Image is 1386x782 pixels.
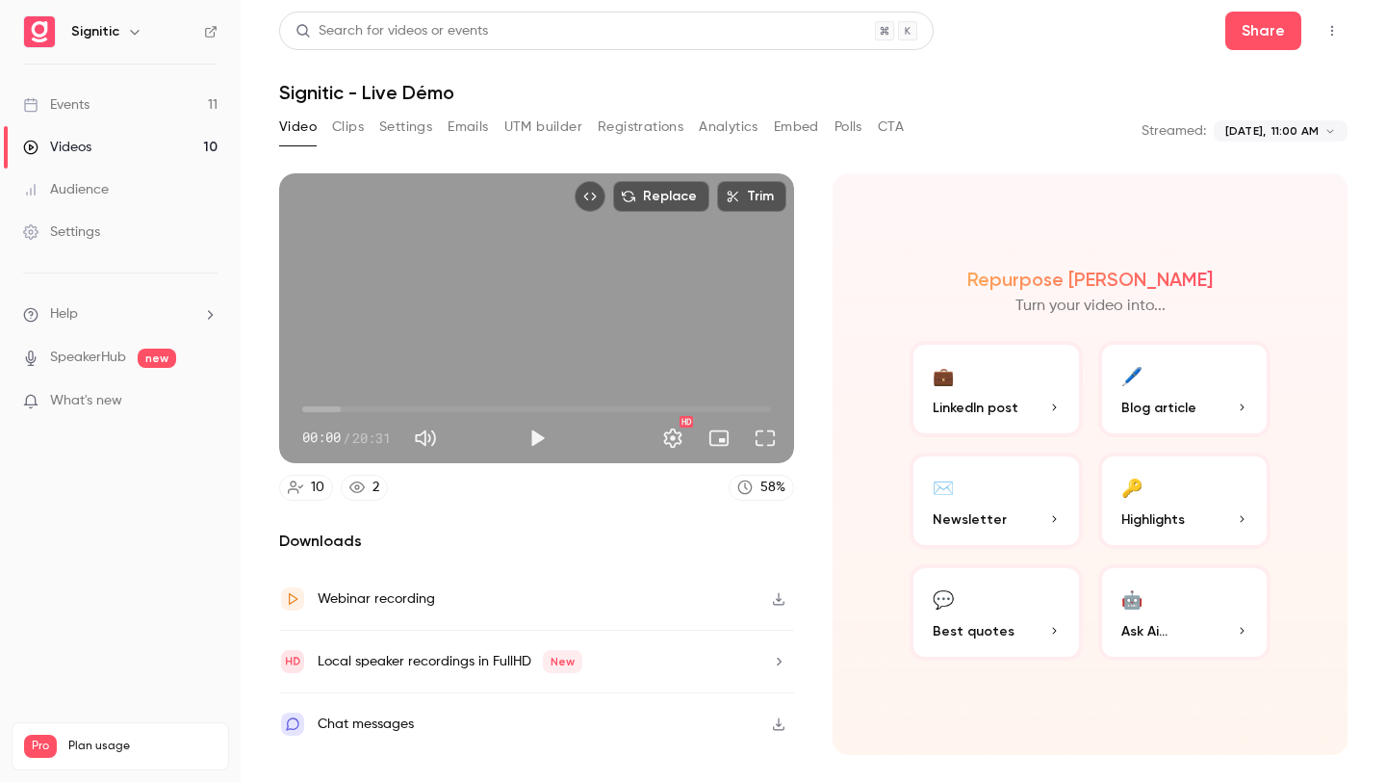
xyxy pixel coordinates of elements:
span: What's new [50,391,122,411]
div: Search for videos or events [295,21,488,41]
div: Audience [23,180,109,199]
span: 20:31 [352,428,391,448]
button: Replace [613,181,709,212]
p: Streamed: [1142,121,1206,141]
img: Signitic [24,16,55,47]
button: 💬Best quotes [910,564,1083,661]
span: 11:00 AM [1271,122,1319,140]
button: Polls [834,112,862,143]
div: 58 % [760,478,785,498]
a: 58% [729,475,794,501]
button: Settings [379,112,432,143]
button: Share [1225,12,1301,50]
button: ✉️Newsletter [910,453,1083,549]
div: 🔑 [1121,472,1142,502]
button: Top Bar Actions [1317,15,1347,46]
span: LinkedIn post [933,398,1018,418]
span: Help [50,304,78,325]
div: Local speaker recordings in FullHD [318,650,582,673]
span: [DATE], [1225,122,1266,140]
span: New [543,650,582,673]
div: HD [680,416,693,428]
a: SpeakerHub [50,348,126,368]
div: 💼 [933,360,954,390]
button: Full screen [746,419,784,457]
button: Settings [654,419,692,457]
button: Mute [406,419,445,457]
button: Clips [332,112,364,143]
h2: Repurpose [PERSON_NAME] [967,268,1213,291]
div: 2 [372,478,379,498]
button: Analytics [699,112,758,143]
span: / [343,428,350,448]
span: Newsletter [933,509,1007,530]
div: 10 [311,478,324,498]
button: Embed [774,112,819,143]
h2: Downloads [279,530,794,553]
span: Plan usage [68,739,217,754]
span: Blog article [1121,398,1196,418]
h6: Signitic [71,22,119,41]
button: UTM builder [504,112,582,143]
button: Embed video [575,181,605,212]
div: ✉️ [933,472,954,502]
span: Highlights [1121,509,1185,530]
div: Chat messages [318,713,414,736]
span: new [138,349,176,368]
button: Turn on miniplayer [700,419,738,457]
button: 🔑Highlights [1098,453,1271,549]
button: Video [279,112,317,143]
button: CTA [878,112,904,143]
button: 🖊️Blog article [1098,341,1271,437]
a: 10 [279,475,333,501]
div: 🖊️ [1121,360,1142,390]
span: Best quotes [933,621,1014,641]
button: Play [518,419,556,457]
div: 00:00 [302,428,391,448]
div: Settings [23,222,100,242]
div: Events [23,95,90,115]
div: 💬 [933,584,954,613]
a: 2 [341,475,388,501]
h1: Signitic - Live Démo [279,81,1347,104]
button: Emails [448,112,488,143]
button: Registrations [598,112,683,143]
button: Trim [717,181,786,212]
div: 🤖 [1121,584,1142,613]
button: 🤖Ask Ai... [1098,564,1271,661]
span: Ask Ai... [1121,621,1168,641]
p: Turn your video into... [1015,295,1166,318]
button: 💼LinkedIn post [910,341,1083,437]
div: Videos [23,138,91,157]
span: 00:00 [302,428,341,448]
div: Webinar recording [318,587,435,611]
span: Pro [24,735,57,758]
li: help-dropdown-opener [23,304,218,325]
